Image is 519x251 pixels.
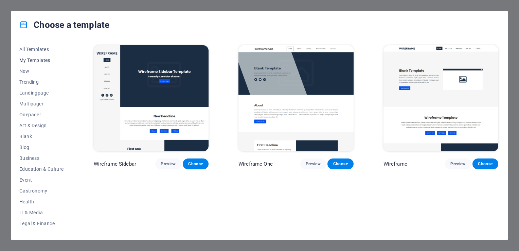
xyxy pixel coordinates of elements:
[238,45,353,151] img: Wireframe One
[478,161,493,167] span: Choose
[19,164,64,174] button: Education & Culture
[300,158,326,169] button: Preview
[19,207,64,218] button: IT & Media
[19,185,64,196] button: Gastronomy
[19,145,64,150] span: Blog
[188,161,203,167] span: Choose
[19,155,64,161] span: Business
[19,57,64,63] span: My Templates
[19,199,64,204] span: Health
[19,166,64,172] span: Education & Culture
[445,158,471,169] button: Preview
[19,87,64,98] button: Landingpage
[19,66,64,77] button: New
[19,19,109,30] h4: Choose a template
[19,221,64,226] span: Legal & Finance
[19,120,64,131] button: Art & Design
[19,77,64,87] button: Trending
[19,44,64,55] button: All Templates
[94,45,209,151] img: Wireframe Sidebar
[333,161,348,167] span: Choose
[306,161,321,167] span: Preview
[19,98,64,109] button: Multipager
[19,153,64,164] button: Business
[383,45,498,151] img: Wireframe
[19,112,64,117] span: Onepager
[19,134,64,139] span: Blank
[19,90,64,96] span: Landingpage
[19,79,64,85] span: Trending
[19,68,64,74] span: New
[19,142,64,153] button: Blog
[94,161,136,167] p: Wireframe Sidebar
[19,177,64,183] span: Event
[327,158,353,169] button: Choose
[383,161,407,167] p: Wireframe
[19,131,64,142] button: Blank
[19,218,64,229] button: Legal & Finance
[19,188,64,194] span: Gastronomy
[19,55,64,66] button: My Templates
[472,158,498,169] button: Choose
[19,229,64,240] button: Non-Profit
[19,101,64,106] span: Multipager
[450,161,465,167] span: Preview
[19,196,64,207] button: Health
[19,210,64,215] span: IT & Media
[19,174,64,185] button: Event
[19,109,64,120] button: Onepager
[161,161,176,167] span: Preview
[19,47,64,52] span: All Templates
[19,123,64,128] span: Art & Design
[238,161,273,167] p: Wireframe One
[155,158,181,169] button: Preview
[183,158,209,169] button: Choose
